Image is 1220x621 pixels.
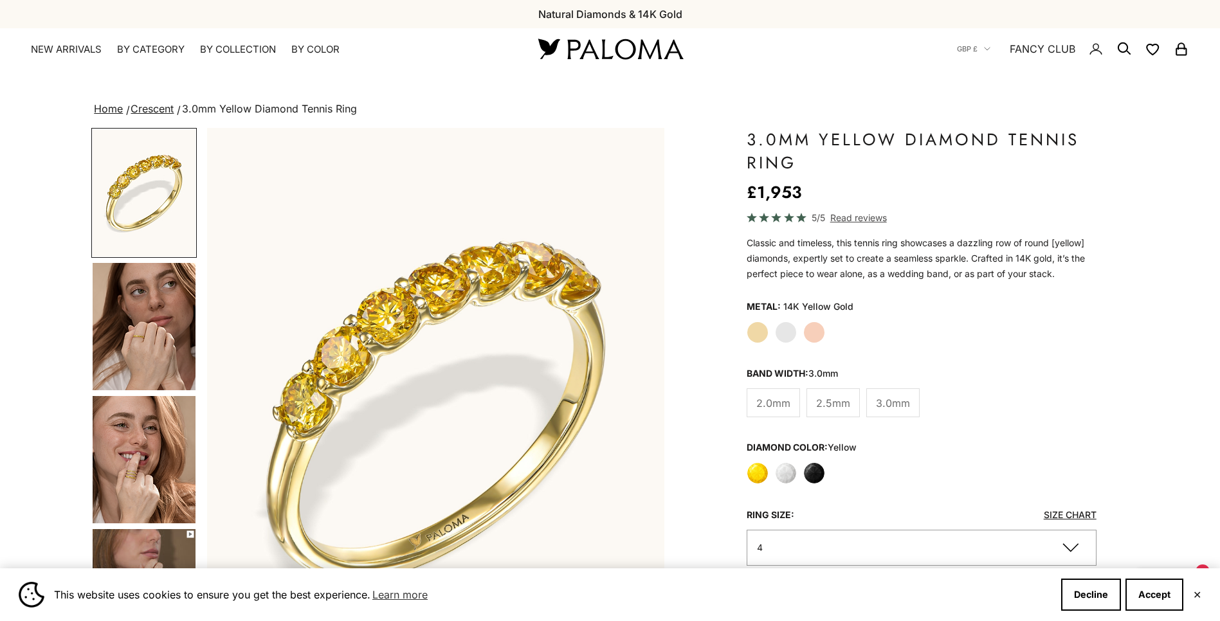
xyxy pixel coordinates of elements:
span: Read reviews [830,210,887,225]
legend: Ring size: [747,505,794,525]
variant-option-value: yellow [828,442,857,453]
span: 3.0mm Yellow Diamond Tennis Ring [182,102,357,115]
span: GBP £ [957,43,978,55]
variant-option-value: 3.0mm [808,368,838,379]
button: Accept [1125,579,1183,611]
span: 3.0mm [876,395,910,411]
summary: By Collection [200,43,276,56]
legend: Band Width: [747,364,838,383]
a: 5/5 Read reviews [747,210,1097,225]
a: Home [94,102,123,115]
button: 4 [747,530,1097,565]
a: NEW ARRIVALS [31,43,102,56]
button: Go to item 1 [91,128,197,258]
p: Classic and timeless, this tennis ring showcases a dazzling row of round [yellow] diamonds, exper... [747,235,1097,282]
summary: By Category [117,43,185,56]
summary: By Color [291,43,340,56]
img: Cookie banner [19,582,44,607]
a: Crescent [131,102,174,115]
legend: Metal: [747,297,781,316]
span: 2.0mm [756,395,790,411]
h1: 3.0mm Yellow Diamond Tennis Ring [747,128,1097,174]
img: #YellowGold #WhiteGold #RoseGold [93,396,196,523]
variant-option-value: 14K Yellow Gold [783,297,853,316]
a: Size Chart [1044,509,1097,520]
a: Learn more [370,585,430,604]
p: Natural Diamonds & 14K Gold [538,6,682,22]
button: Decline [1061,579,1121,611]
button: Go to item 5 [91,395,197,525]
a: FANCY CLUB [1010,40,1075,57]
nav: breadcrumbs [91,100,1128,118]
span: 4 [757,542,763,553]
sale-price: £1,953 [747,179,802,205]
span: This website uses cookies to ensure you get the best experience. [54,585,1051,604]
nav: Primary navigation [31,43,507,56]
span: 5/5 [812,210,825,225]
span: 2.5mm [816,395,850,411]
img: #YellowGold #WhiteGold #RoseGold [93,263,196,390]
button: Close [1193,591,1201,598]
img: #YellowGold [93,129,196,256]
button: Go to item 4 [91,262,197,392]
button: GBP £ [957,43,990,55]
nav: Secondary navigation [957,28,1189,69]
legend: Diamond Color: [747,438,857,457]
